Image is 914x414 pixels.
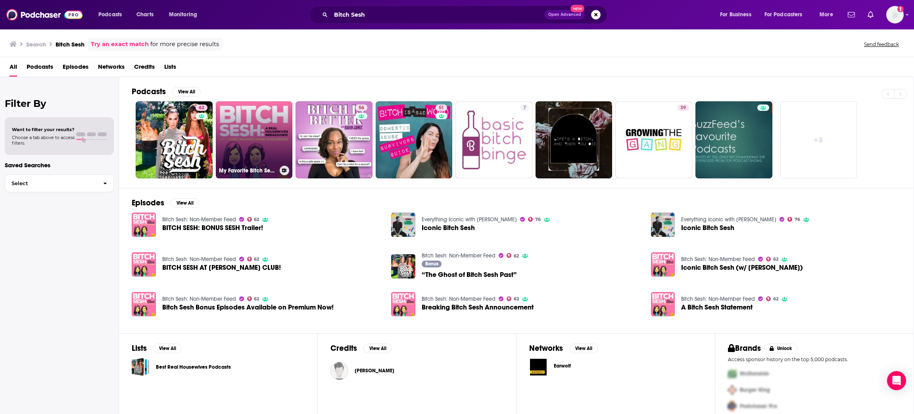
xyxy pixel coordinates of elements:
a: All [10,60,17,77]
a: My Favorite Bitch Sesh Ep [216,101,293,178]
img: Iconic Bitch Sesh (w/ Danny Pellegrino) [651,252,675,277]
a: 39 [615,101,692,178]
span: Burger King [740,387,770,393]
a: Best Real Housewives Podcasts [132,358,150,376]
span: 39 [680,104,686,112]
img: Earwolf logo [529,358,547,376]
span: Monitoring [169,9,197,20]
h2: Filter By [5,98,114,109]
a: 51 [436,104,447,111]
span: Bonus [425,261,438,266]
span: for more precise results [150,40,219,49]
a: Bitch Sesh: Non-Member Feed [162,296,236,302]
a: Bitch Sesh: Non-Member Feed [422,296,495,302]
a: CreditsView All [330,343,392,353]
img: Richard [330,362,348,380]
img: Bitch Sesh Bonus Episodes Available on Premium Now! [132,292,156,316]
a: Richard [355,368,394,374]
a: Podchaser - Follow, Share and Rate Podcasts [6,7,83,22]
button: open menu [759,8,814,21]
a: Everything Iconic with Danny Pellegrino [422,216,517,223]
img: User Profile [886,6,904,23]
a: Bitch Sesh: Non-Member Feed [681,296,755,302]
h2: Brands [728,343,761,353]
span: BITCH SESH AT [PERSON_NAME] CLUB! [162,264,281,271]
span: Breaking Bitch Sesh Announcement [422,304,534,311]
span: 62 [254,297,259,301]
img: BITCH SESH: BONUS SESH Trailer! [132,213,156,237]
a: Bitch Sesh: Non-Member Feed [422,252,495,259]
a: 62 [247,257,259,261]
a: Bitch Sesh: Non-Member Feed [162,256,236,263]
span: 62 [773,257,778,261]
a: Earwolf logoEarwolf [529,358,702,376]
a: ListsView All [132,343,182,353]
button: open menu [163,8,207,21]
span: 76 [535,218,541,221]
a: A Bitch Sesh Statement [681,304,753,311]
img: BITCH SESH AT JANE CLUB! [132,252,156,277]
h3: Bitch Sesh [56,41,84,48]
span: 62 [199,104,204,112]
a: A Bitch Sesh Statement [651,292,675,316]
span: 51 [439,104,444,112]
span: 56 [359,104,364,112]
a: Bitch Sesh Bonus Episodes Available on Premium Now! [162,304,334,311]
a: Everything Iconic with Danny Pellegrino [681,216,776,223]
button: Open AdvancedNew [545,10,585,19]
span: Networks [98,60,125,77]
p: Saved Searches [5,161,114,169]
h3: My Favorite Bitch Sesh Ep [219,167,277,174]
p: Access sponsor history on the top 5,000 podcasts. [728,356,901,362]
button: View All [363,344,392,353]
img: Iconic Bitch Sesh [651,213,675,237]
img: Iconic Bitch Sesh [391,213,415,237]
h2: Lists [132,343,147,353]
a: Podcasts [27,60,53,77]
a: BITCH SESH: BONUS SESH Trailer! [162,224,263,231]
span: Lists [164,60,176,77]
a: 62 [247,217,259,222]
span: Charts [136,9,154,20]
a: NetworksView All [529,343,598,353]
span: “The Ghost of Bitch Sesh Past” [422,271,517,278]
a: “The Ghost of Bitch Sesh Past” [391,254,415,279]
img: Breaking Bitch Sesh Announcement [391,292,415,316]
a: 7 [455,101,532,178]
a: Credits [134,60,155,77]
a: 62 [766,257,778,261]
div: Search podcasts, credits, & more... [317,6,615,24]
h2: Episodes [132,198,164,208]
input: Search podcasts, credits, & more... [331,8,545,21]
span: McDonalds [740,370,769,377]
h2: Credits [330,343,357,353]
a: Iconic Bitch Sesh [681,224,734,231]
button: Unlock [764,344,798,353]
a: EpisodesView All [132,198,199,208]
button: View All [172,87,201,97]
a: 56 [296,101,373,178]
span: For Podcasters [764,9,803,20]
button: Show profile menu [886,6,904,23]
a: Episodes [63,60,88,77]
a: 51 [376,101,453,178]
a: Iconic Bitch Sesh (w/ Danny Pellegrino) [681,264,803,271]
a: BITCH SESH AT JANE CLUB! [162,264,281,271]
a: Iconic Bitch Sesh [422,224,475,231]
a: Try an exact match [91,40,149,49]
span: Podchaser Pro [740,403,777,410]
